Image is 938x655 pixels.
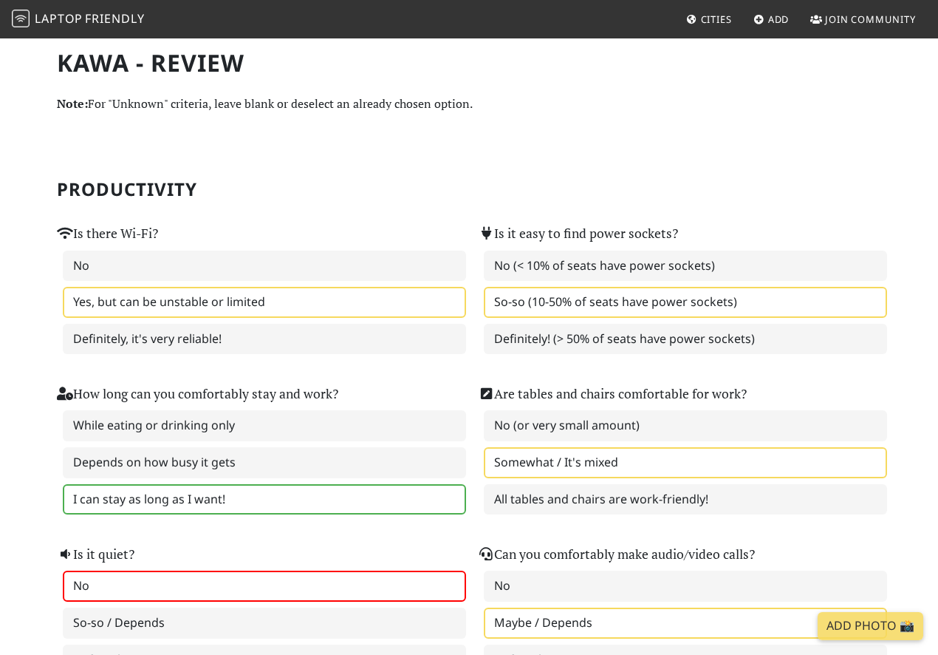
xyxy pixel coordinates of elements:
[57,95,88,112] strong: Note:
[57,49,881,77] h1: Kawa - Review
[701,13,732,26] span: Cities
[484,484,887,515] label: All tables and chairs are work-friendly!
[484,571,887,602] label: No
[747,6,795,33] a: Add
[63,287,466,318] label: Yes, but can be unstable or limited
[57,384,338,404] label: How long can you comfortably stay and work?
[478,223,678,244] label: Is it easy to find power sockets?
[484,251,887,282] label: No (< 10% of seats have power sockets)
[484,608,887,639] label: Maybe / Depends
[818,612,923,640] a: Add Photo 📸
[804,6,922,33] a: Join Community
[57,179,881,200] h2: Productivity
[63,251,466,282] label: No
[484,410,887,441] label: No (or very small amount)
[478,384,747,404] label: Are tables and chairs comfortable for work?
[63,447,466,478] label: Depends on how busy it gets
[57,223,158,244] label: Is there Wi-Fi?
[484,447,887,478] label: Somewhat / It's mixed
[484,324,887,355] label: Definitely! (> 50% of seats have power sockets)
[63,324,466,355] label: Definitely, it's very reliable!
[63,608,466,639] label: So-so / Depends
[12,10,30,27] img: LaptopFriendly
[57,544,134,565] label: Is it quiet?
[12,7,145,33] a: LaptopFriendly LaptopFriendly
[57,95,881,114] p: For "Unknown" criteria, leave blank or deselect an already chosen option.
[63,410,466,441] label: While eating or drinking only
[63,484,466,515] label: I can stay as long as I want!
[63,571,466,602] label: No
[35,10,83,27] span: Laptop
[768,13,790,26] span: Add
[680,6,738,33] a: Cities
[484,287,887,318] label: So-so (10-50% of seats have power sockets)
[825,13,916,26] span: Join Community
[85,10,144,27] span: Friendly
[478,544,755,565] label: Can you comfortably make audio/video calls?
